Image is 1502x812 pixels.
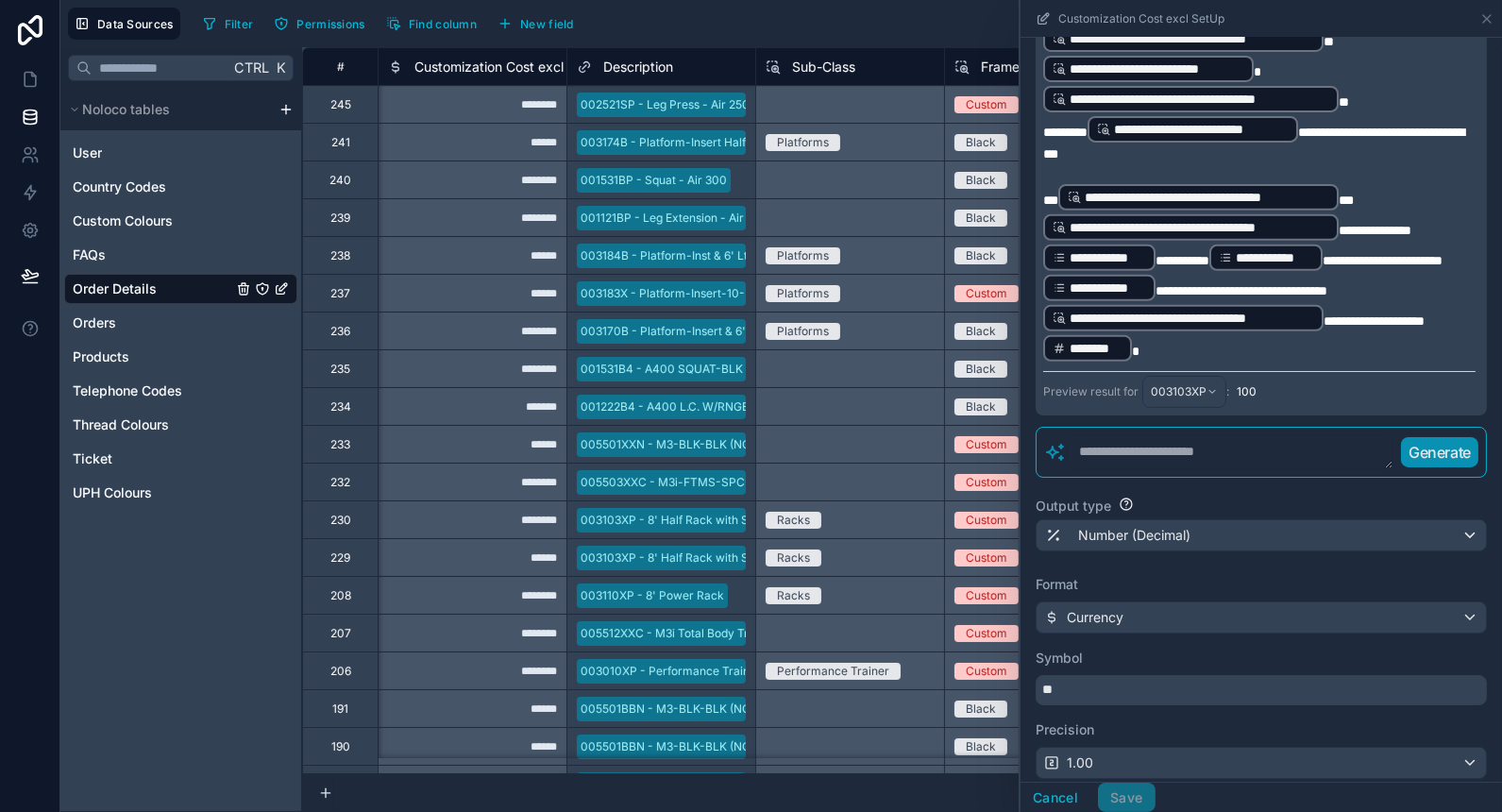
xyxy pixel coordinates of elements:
label: Format [1036,575,1487,594]
div: Orders [64,308,297,338]
div: 003103XP - 8' Half Rack with Short Base [581,512,800,529]
div: 230 [330,513,351,528]
div: UPH Colours [64,478,297,508]
span: 003103XP [1151,384,1207,399]
button: Permissions [267,9,371,38]
div: 003110XP - 8' Power Rack [581,587,724,604]
div: Custom Colours [64,206,297,236]
div: 239 [330,211,350,226]
span: Frame Type [981,58,1055,76]
div: 207 [330,626,351,641]
div: 005501BBN - M3-BLK-BLK (NO COMPUTER) Full Container Pricing [581,738,940,755]
div: 003174B - Platform-Insert Half Rack (For Rack 3103, 3104) [581,134,895,151]
span: Description [603,58,673,76]
span: Permissions [296,17,364,31]
div: 005501XXN - M3-BLK-BLK (NO COMPUTER) Full Container Pricing [581,436,940,453]
button: New field [491,9,581,38]
div: 245 [330,97,351,112]
span: Telephone Codes [73,381,182,400]
div: 234 [330,399,351,414]
span: Sub-Class [792,58,855,76]
a: Permissions [267,9,379,38]
button: 1.00 [1036,747,1487,779]
div: 240 [329,173,351,188]
span: Customization Cost excl SetUp [414,58,606,76]
div: 001121BP - Leg Extension - Air 250 [581,210,768,227]
div: 233 [330,437,350,452]
span: K [274,61,287,75]
button: Find column [380,9,483,38]
div: 206 [330,664,351,679]
div: 003183X - Platform-Insert-10-No Air [581,285,778,302]
div: Order Details [64,274,297,304]
div: # [317,59,363,74]
div: Preview result for : [1043,376,1229,408]
div: 208 [330,588,351,603]
div: 001531BP - Squat - Air 300 [581,172,727,189]
button: Number (Decimal) [1036,519,1487,551]
div: 236 [330,324,350,339]
div: 238 [330,248,350,263]
div: 003103XP - 8' Half Rack with Short Base [581,550,800,567]
label: Symbol [1036,649,1487,668]
div: 001531B4 - A400 SQUAT-BLK [581,361,743,378]
span: Data Sources [97,17,174,31]
div: 003010XP - Performance Trainer [581,663,761,680]
button: Currency [1036,601,1487,634]
p: Generate [1409,441,1471,464]
span: Order Details [73,279,157,298]
span: Ctrl [232,56,271,79]
span: Country Codes [73,178,166,196]
button: 003103XP [1142,376,1226,408]
div: Telephone Codes [64,376,297,406]
div: 005503XXC - M3i-FTMS-SPC-SPC-COMP-LITE Full Container Pricing [581,474,961,491]
div: Products [64,342,297,372]
span: Ticket [73,449,112,468]
span: 1.00 [1067,753,1093,772]
span: Thread Colours [73,415,169,434]
span: 100 [1237,384,1257,399]
div: 229 [330,550,350,566]
button: Filter [195,9,261,38]
button: Data Sources [68,8,180,40]
div: FAQs [64,240,297,270]
div: 191 [332,702,348,717]
div: Ticket [64,444,297,474]
div: 237 [330,286,350,301]
div: 241 [331,135,350,150]
span: UPH Colours [73,483,152,502]
div: 005512XXC - M3i Total Body Trainer [581,625,776,642]
span: Noloco tables [82,100,170,119]
span: New field [520,17,574,31]
div: Thread Colours [64,410,297,440]
button: Noloco tables [64,96,271,123]
div: 190 [331,739,350,754]
span: Currency [1067,608,1123,627]
span: Custom Colours [73,211,173,230]
div: Country Codes [64,172,297,202]
div: 003184B - Platform-Inst & 6' Lt-10-No Air [581,247,804,264]
label: Output type [1036,497,1111,516]
span: Number (Decimal) [1078,526,1190,545]
label: Precision [1036,720,1487,739]
div: 232 [330,475,350,490]
button: Generate [1401,437,1478,467]
div: scrollable content [60,89,301,516]
span: Products [73,347,129,366]
span: Filter [225,17,254,31]
span: Orders [73,313,116,332]
div: 002521SP - Leg Press - Air 250 [581,96,750,113]
span: FAQs [73,245,106,264]
div: 235 [330,362,350,377]
div: 001222B4 - A400 L.C. W/RNGE LTR-BLK [581,398,800,415]
span: User [73,144,102,162]
div: 003170B - Platform-Insert & 6' Lift Short Half Rack (for Rack 3103, 3104) [581,323,969,340]
div: User [64,138,297,168]
div: 005501BBN - M3-BLK-BLK (NO COMPUTER) Full Container Pricing [581,701,940,718]
span: Find column [409,17,477,31]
